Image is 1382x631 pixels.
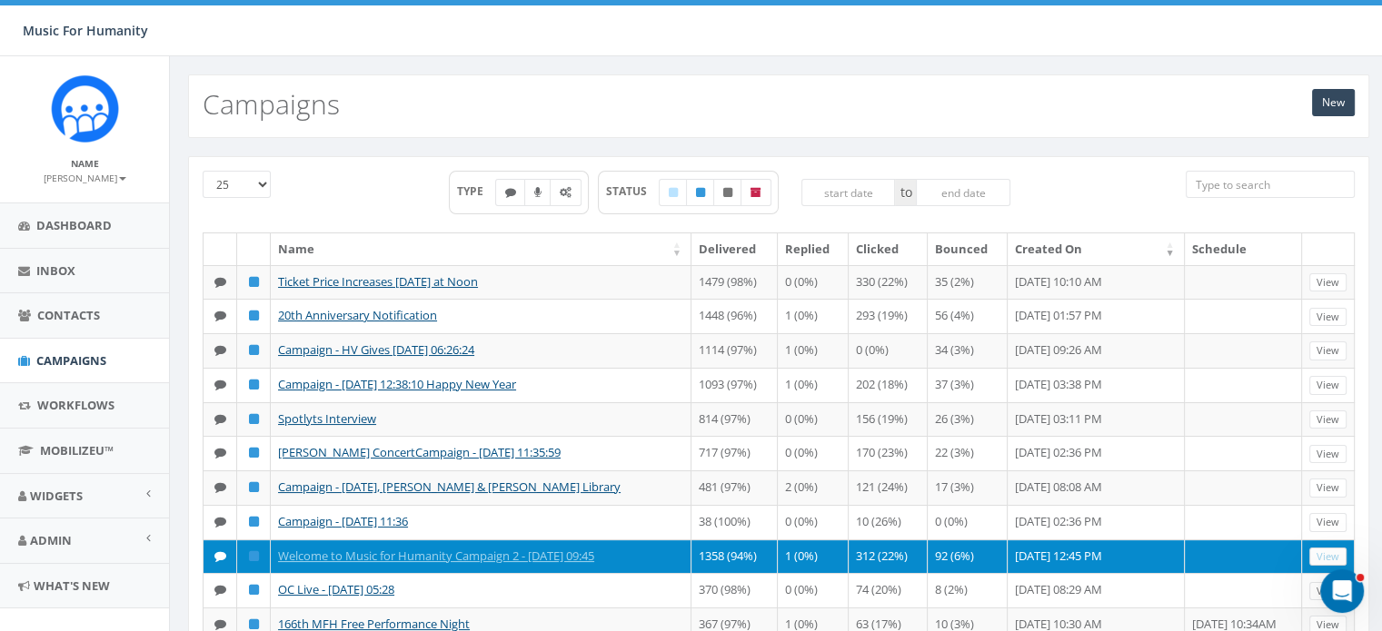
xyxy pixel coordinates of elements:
span: TYPE [457,183,496,199]
th: Delivered [691,233,778,265]
td: [DATE] 08:08 AM [1008,470,1185,505]
a: View [1309,341,1347,360]
i: Text SMS [214,550,226,562]
td: 170 (23%) [849,436,928,470]
th: Created On: activate to sort column ascending [1008,233,1185,265]
a: Welcome to Music for Humanity Campaign 2 - [DATE] 09:45 [278,547,594,564]
td: 0 (0%) [778,436,849,470]
td: 814 (97%) [691,402,778,437]
a: New [1312,89,1355,116]
span: Inbox [36,262,75,279]
i: Published [249,310,259,321]
h2: Campaigns [203,89,340,119]
span: Workflows [37,397,114,413]
td: 1 (0%) [778,539,849,574]
td: 0 (0%) [778,402,849,437]
input: start date [801,179,896,206]
i: Published [249,516,259,527]
small: Name [71,157,99,170]
td: 17 (3%) [928,470,1008,505]
a: Spotlyts Interview [278,410,376,427]
td: 37 (3%) [928,368,1008,402]
td: [DATE] 08:29 AM [1008,573,1185,607]
td: 0 (0%) [778,573,849,607]
th: Bounced [928,233,1008,265]
td: 312 (22%) [849,539,928,574]
i: Published [249,447,259,458]
td: 10 (26%) [849,505,928,539]
a: 20th Anniversary Notification [278,307,437,323]
a: Ticket Price Increases [DATE] at Noon [278,273,478,290]
i: Published [249,618,259,630]
td: 202 (18%) [849,368,928,402]
i: Published [249,379,259,390]
td: 370 (98%) [691,573,778,607]
th: Schedule [1185,233,1302,265]
td: 22 (3%) [928,436,1008,470]
td: [DATE] 12:45 PM [1008,539,1185,574]
a: Campaign - [DATE] 12:38:10 Happy New Year [278,376,516,392]
span: Dashboard [36,217,112,233]
td: [DATE] 01:57 PM [1008,299,1185,333]
i: Text SMS [214,413,226,425]
label: Draft [659,179,688,206]
th: Replied [778,233,849,265]
td: [DATE] 10:10 AM [1008,265,1185,300]
td: 330 (22%) [849,265,928,300]
a: View [1309,273,1347,292]
td: 1 (0%) [778,299,849,333]
th: Clicked [849,233,928,265]
a: View [1309,513,1347,532]
a: View [1309,308,1347,327]
span: Widgets [30,488,83,504]
td: 92 (6%) [928,539,1008,574]
i: Published [696,187,705,198]
td: 1448 (96%) [691,299,778,333]
td: 1 (0%) [778,368,849,402]
a: [PERSON_NAME] [44,169,126,185]
a: Campaign - HV Gives [DATE] 06:26:24 [278,341,474,358]
label: Text SMS [495,179,526,206]
iframe: Intercom live chat [1320,569,1364,613]
td: 121 (24%) [849,470,928,505]
label: Ringless Voice Mail [524,179,552,206]
a: Campaign - [DATE], [PERSON_NAME] & [PERSON_NAME] Library [278,478,621,495]
td: 0 (0%) [778,505,849,539]
td: 1479 (98%) [691,265,778,300]
i: Published [249,550,259,562]
a: View [1309,445,1347,464]
td: [DATE] 02:36 PM [1008,505,1185,539]
td: 0 (0%) [778,265,849,300]
label: Archived [741,179,771,206]
td: 1114 (97%) [691,333,778,368]
td: 0 (0%) [849,333,928,368]
td: 8 (2%) [928,573,1008,607]
i: Draft [669,187,678,198]
i: Text SMS [214,447,226,458]
td: 1 (0%) [778,333,849,368]
td: 1093 (97%) [691,368,778,402]
td: 34 (3%) [928,333,1008,368]
i: Published [249,481,259,493]
td: 0 (0%) [928,505,1008,539]
i: Published [249,413,259,425]
label: Unpublished [713,179,742,206]
i: Ringless Voice Mail [534,187,542,198]
span: Admin [30,532,72,548]
a: OC Live - [DATE] 05:28 [278,581,394,597]
i: Published [249,276,259,288]
span: to [895,179,916,206]
span: Campaigns [36,352,106,369]
span: STATUS [606,183,660,199]
input: Type to search [1186,171,1355,198]
i: Text SMS [214,344,226,356]
th: Name: activate to sort column ascending [271,233,691,265]
span: Music For Humanity [23,22,148,39]
td: 26 (3%) [928,402,1008,437]
td: 481 (97%) [691,470,778,505]
a: View [1309,478,1347,498]
a: View [1309,410,1347,429]
a: View [1309,376,1347,395]
i: Text SMS [214,481,226,493]
i: Text SMS [214,310,226,321]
